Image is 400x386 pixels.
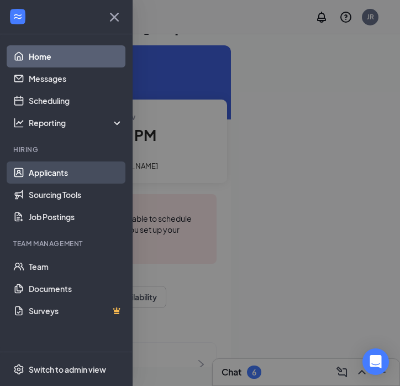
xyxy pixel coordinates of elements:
[29,117,124,128] div: Reporting
[29,161,123,184] a: Applicants
[12,11,23,22] svg: WorkstreamLogo
[29,45,123,67] a: Home
[29,300,123,322] a: SurveysCrown
[13,117,24,128] svg: Analysis
[362,348,389,375] div: Open Intercom Messenger
[106,8,123,26] svg: Cross
[29,278,123,300] a: Documents
[29,184,123,206] a: Sourcing Tools
[29,90,123,112] a: Scheduling
[13,145,121,154] div: Hiring
[13,239,121,248] div: Team Management
[29,206,123,228] a: Job Postings
[29,67,123,90] a: Messages
[29,255,123,278] a: Team
[29,364,106,375] div: Switch to admin view
[13,364,24,375] svg: Settings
